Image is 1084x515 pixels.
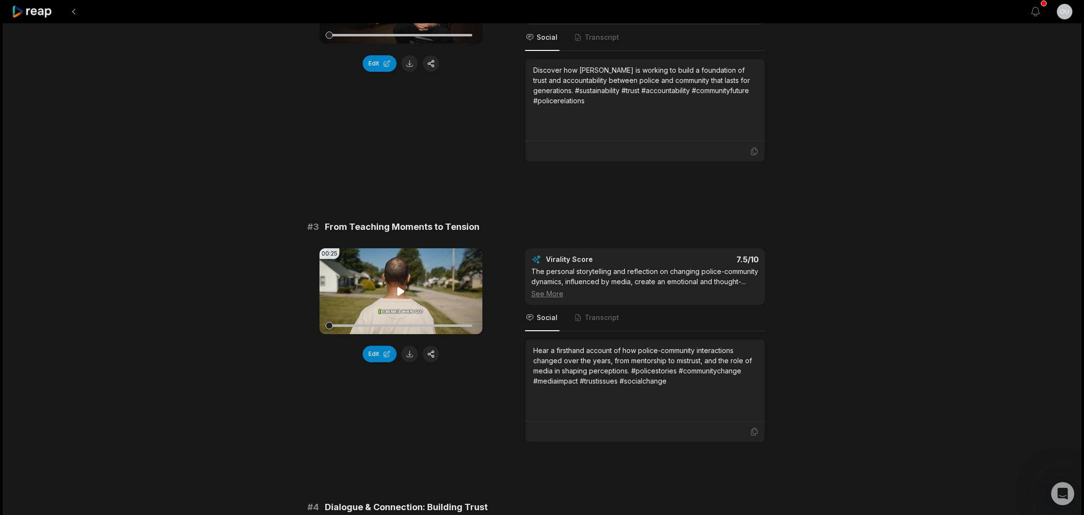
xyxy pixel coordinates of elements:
[537,32,558,42] span: Social
[307,220,319,234] span: # 3
[533,345,757,386] div: Hear a firsthand account of how police-community interactions changed over the years, from mentor...
[533,65,757,106] div: Discover how [PERSON_NAME] is working to build a foundation of trust and accountability between p...
[307,500,319,514] span: # 4
[537,313,558,322] span: Social
[325,220,479,234] span: From Teaching Moments to Tension
[525,25,765,51] nav: Tabs
[546,255,650,264] div: Virality Score
[531,289,759,299] div: See More
[654,255,759,264] div: 7.5 /10
[363,55,397,72] button: Edit
[585,32,619,42] span: Transcript
[1051,482,1074,505] iframe: Intercom live chat
[319,248,482,334] video: Your browser does not support mp4 format.
[525,305,765,331] nav: Tabs
[585,313,619,322] span: Transcript
[363,346,397,362] button: Edit
[325,500,488,514] span: Dialogue & Connection: Building Trust
[531,266,759,299] div: The personal storytelling and reflection on changing police-community dynamics, influenced by med...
